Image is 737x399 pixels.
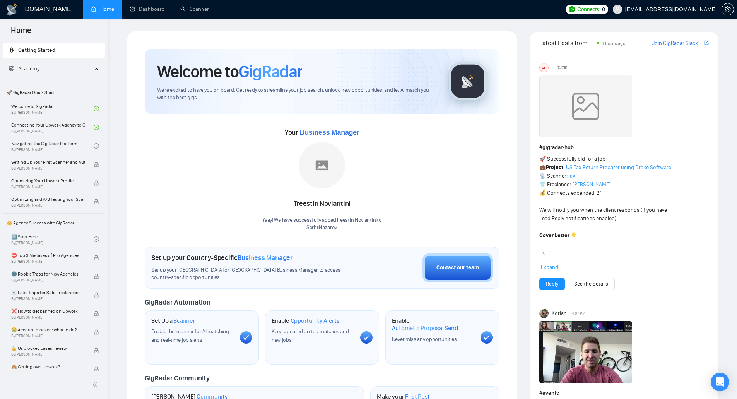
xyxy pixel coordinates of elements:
a: Tax [568,173,575,179]
img: F09EM4TRGJF-image.png [539,321,632,383]
span: Academy [18,65,39,72]
img: logo [6,3,19,16]
span: lock [94,311,99,316]
a: dashboardDashboard [130,6,165,12]
a: Connecting Your Upwork Agency to GigRadarBy[PERSON_NAME] [11,119,94,136]
span: Academy [9,65,39,72]
span: lock [94,199,99,204]
span: 🚀 GigRadar Quick Start [3,85,104,100]
h1: Welcome to [157,61,302,82]
span: Your [285,128,359,137]
a: Welcome to GigRadarBy[PERSON_NAME] [11,100,94,117]
div: Yaay! We have successfully added Treestin Noviantini to [262,217,381,231]
span: By [PERSON_NAME] [11,334,85,338]
div: Contact our team [436,264,479,272]
span: lock [94,292,99,298]
img: upwork-logo.png [569,6,575,12]
div: Treestin Noviantini [262,197,381,211]
span: ⛔ Top 3 Mistakes of Pro Agencies [11,252,85,259]
span: By [PERSON_NAME] [11,296,85,301]
span: lock [94,366,99,372]
span: We're excited to have you on board. Get ready to streamline your job search, unlock new opportuni... [157,87,436,101]
li: Getting Started [3,43,105,58]
span: 0 [602,5,605,14]
span: lock [94,180,99,186]
span: Optimizing Your Upwork Profile [11,177,85,185]
img: placeholder.png [299,142,345,188]
span: double-left [92,381,100,389]
img: Korlan [539,309,549,318]
a: See the details [574,280,608,288]
span: Expand [541,264,558,271]
button: Reply [539,278,565,290]
a: [PERSON_NAME] [573,181,610,188]
span: Scanner [173,317,195,325]
h1: Set Up a [151,317,195,325]
span: Setting Up Your First Scanner and Auto-Bidder [11,158,85,166]
span: [DATE] [557,64,567,71]
span: Set up your [GEOGRAPHIC_DATA] or [GEOGRAPHIC_DATA] Business Manager to access country-specific op... [151,267,356,281]
span: 😭 Account blocked: what to do? [11,326,85,334]
span: Optimizing and A/B Testing Your Scanner for Better Results [11,195,85,203]
span: lock [94,162,99,167]
span: Latest Posts from the GigRadar Community [539,38,595,48]
span: Never miss any opportunities. [392,336,458,342]
span: lock [94,329,99,335]
span: Business Manager [299,128,359,136]
span: 3 hours ago [602,41,626,46]
button: Contact our team [422,253,493,282]
span: ☠️ Fatal Traps for Solo Freelancers [11,289,85,296]
span: Automatic Proposal Send [392,324,458,332]
span: 4:07 PM [572,310,585,317]
button: See the details [568,278,615,290]
button: setting [722,3,734,15]
a: 1️⃣ Start HereBy[PERSON_NAME] [11,231,94,248]
span: By [PERSON_NAME] [11,315,85,320]
a: Navigating the GigRadar PlatformBy[PERSON_NAME] [11,137,94,154]
span: ❌ How to get banned on Upwork [11,307,85,315]
span: GigRadar Community [145,374,210,382]
span: By [PERSON_NAME] [11,352,85,357]
div: US [540,63,548,72]
strong: Cover Letter 👇 [539,232,577,239]
span: setting [722,6,734,12]
span: 👑 Agency Success with GigRadar [3,215,104,231]
p: SerhiiNazarov . [262,224,381,231]
span: check-circle [94,106,99,111]
span: By [PERSON_NAME] [11,259,85,264]
strong: Project: [546,164,565,171]
span: Enable the scanner for AI matching and real-time job alerts. [151,328,229,343]
a: setting [722,6,734,12]
a: US Tax Return Preparer using Drake Software [566,164,671,171]
span: By [PERSON_NAME] [11,278,85,283]
a: searchScanner [180,6,209,12]
span: lock [94,274,99,279]
img: weqQh+iSagEgQAAAABJRU5ErkJggg== [539,75,632,137]
h1: # gigradar-hub [539,143,709,152]
span: Business Manager [238,253,293,262]
span: By [PERSON_NAME] [11,203,85,208]
span: By [PERSON_NAME] [11,185,85,189]
h1: Set up your Country-Specific [151,253,293,262]
span: Getting Started [18,47,55,53]
span: 🌚 Rookie Traps for New Agencies [11,270,85,278]
span: Keep updated on top matches and new jobs. [272,328,349,343]
span: GigRadar [239,61,302,82]
span: lock [94,255,99,260]
h1: # events [539,389,709,397]
span: 🙈 Getting over Upwork? [11,363,85,371]
span: fund-projection-screen [9,66,14,71]
a: export [704,39,709,46]
h1: Enable [272,317,340,325]
span: check-circle [94,236,99,242]
div: Open Intercom Messenger [711,373,729,391]
span: By [PERSON_NAME] [11,166,85,171]
span: rocket [9,47,14,53]
a: Join GigRadar Slack Community [652,39,703,48]
img: gigradar-logo.png [448,62,487,101]
a: Reply [546,280,558,288]
span: check-circle [94,125,99,130]
span: lock [94,348,99,353]
span: 🔓 Unblocked cases: review [11,344,85,352]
